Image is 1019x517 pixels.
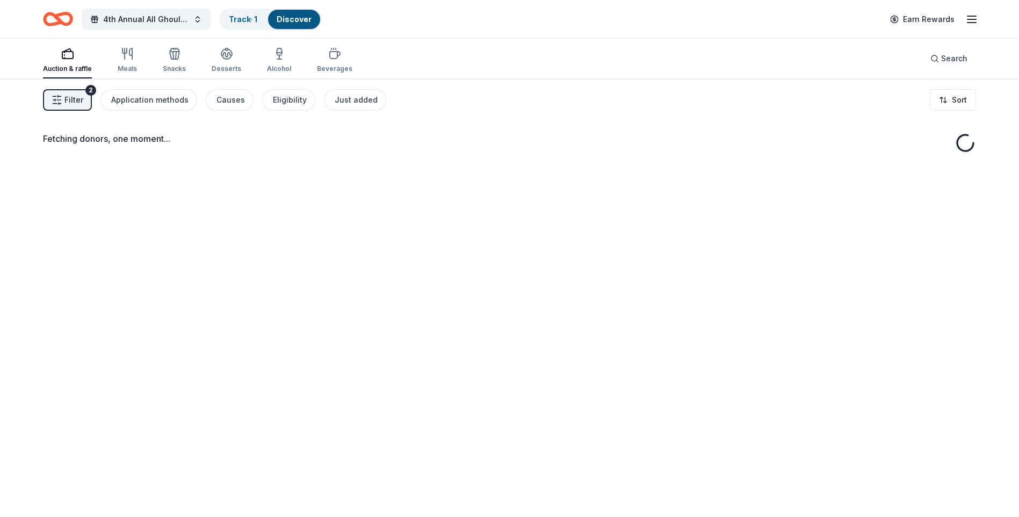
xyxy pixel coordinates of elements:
[952,94,967,106] span: Sort
[111,94,189,106] div: Application methods
[273,94,307,106] div: Eligibility
[64,94,83,106] span: Filter
[118,43,137,78] button: Meals
[922,48,976,69] button: Search
[267,43,291,78] button: Alcohol
[43,132,976,145] div: Fetching donors, one moment...
[267,64,291,73] div: Alcohol
[212,43,241,78] button: Desserts
[930,89,976,111] button: Sort
[317,64,352,73] div: Beverages
[82,9,211,30] button: 4th Annual All Ghouls Gala
[43,43,92,78] button: Auction & raffle
[100,89,197,111] button: Application methods
[317,43,352,78] button: Beverages
[103,13,189,26] span: 4th Annual All Ghouls Gala
[277,15,312,24] a: Discover
[219,9,321,30] button: Track· 1Discover
[163,64,186,73] div: Snacks
[163,43,186,78] button: Snacks
[43,6,73,32] a: Home
[262,89,315,111] button: Eligibility
[43,89,92,111] button: Filter2
[229,15,257,24] a: Track· 1
[43,64,92,73] div: Auction & raffle
[85,85,96,96] div: 2
[941,52,967,65] span: Search
[335,94,378,106] div: Just added
[118,64,137,73] div: Meals
[216,94,245,106] div: Causes
[206,89,254,111] button: Causes
[324,89,386,111] button: Just added
[884,10,961,29] a: Earn Rewards
[212,64,241,73] div: Desserts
